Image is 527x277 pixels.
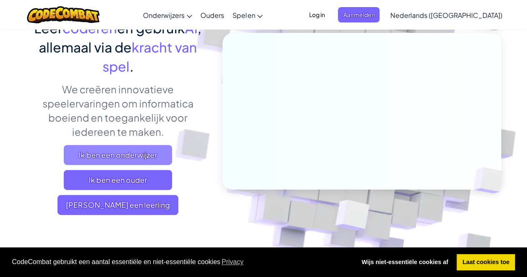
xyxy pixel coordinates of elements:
[338,7,380,22] button: Aanmelden
[27,6,100,23] img: CodeCombat logo
[315,182,389,251] img: Overlap cubes
[64,170,172,190] a: Ik ben een ouder
[57,195,178,215] button: [PERSON_NAME] een leerling
[12,256,350,268] span: CodeCombat gebruikt een aantal essentiële en niet-essentiële cookies
[196,4,228,26] a: Ouders
[143,11,185,20] span: Onderwijzers
[390,11,502,20] span: Nederlands ([GEOGRAPHIC_DATA])
[304,7,330,22] button: Log in
[139,4,196,26] a: Onderwijzers
[130,58,134,75] span: .
[386,4,506,26] a: Nederlands ([GEOGRAPHIC_DATA])
[460,150,522,211] img: Overlap cubes
[232,11,255,20] span: Spelen
[220,256,245,268] a: learn more about cookies
[102,39,197,75] span: kracht van spel
[356,254,454,271] a: deny cookies
[64,145,172,165] a: Ik ben een onderwijzer
[457,254,515,271] a: allow cookies
[228,4,267,26] a: Spelen
[26,82,210,139] p: We creëren innovatieve speelervaringen om informatica boeiend en toegankelijk voor iedereen te ma...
